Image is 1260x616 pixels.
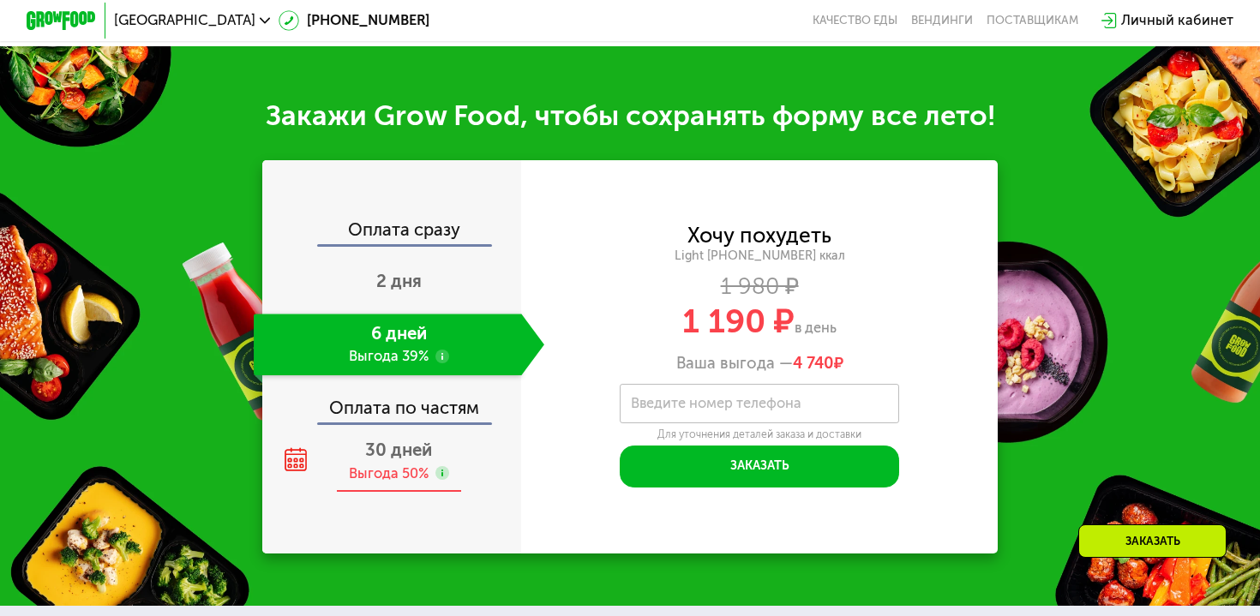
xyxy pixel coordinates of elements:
[620,446,900,487] button: Заказать
[687,226,831,246] div: Хочу похудеть
[793,354,843,373] span: ₽
[631,398,801,408] label: Введите номер телефона
[114,14,255,27] span: [GEOGRAPHIC_DATA]
[349,464,429,484] div: Выгода 50%
[521,248,997,264] div: Light [PHONE_NUMBER] ккал
[795,320,837,336] span: в день
[264,382,521,422] div: Оплата по частям
[279,10,429,32] a: [PHONE_NUMBER]
[987,14,1078,27] div: поставщикам
[376,271,422,291] span: 2 дня
[911,14,973,27] a: Вендинги
[521,354,997,373] div: Ваша выгода —
[365,440,432,460] span: 30 дней
[1121,10,1233,32] div: Личный кабинет
[620,428,900,441] div: Для уточнения деталей заказа и доставки
[793,354,834,373] span: 4 740
[1078,524,1227,558] div: Заказать
[682,302,795,341] span: 1 190 ₽
[264,221,521,244] div: Оплата сразу
[521,277,997,296] div: 1 980 ₽
[813,14,897,27] a: Качество еды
